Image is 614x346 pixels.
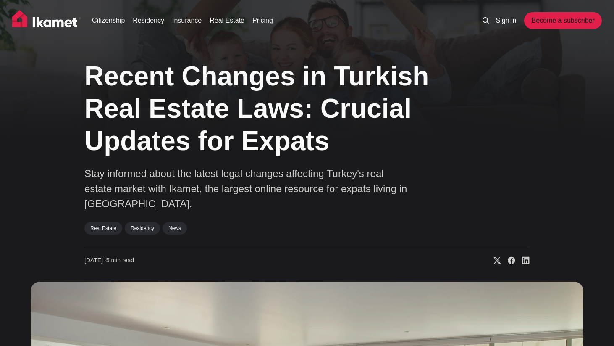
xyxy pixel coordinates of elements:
a: Share on Linkedin [515,256,530,265]
a: Citizenship [92,16,125,26]
a: Pricing [252,16,273,26]
time: 5 min read [84,256,134,265]
a: Become a subscriber [524,12,601,29]
a: Sign in [496,16,517,26]
h1: Recent Changes in Turkish Real Estate Laws: Crucial Updates for Expats [84,60,437,157]
span: [DATE] ∙ [84,257,106,264]
a: Residency [133,16,164,26]
p: Stay informed about the latest legal changes affecting Turkey's real estate market with Ikamet, t... [84,166,412,211]
a: News [163,222,187,235]
a: Residency [125,222,160,235]
a: Share on X [487,256,501,265]
a: Real Estate [210,16,244,26]
a: Real Estate [84,222,122,235]
a: Share on Facebook [501,256,515,265]
a: Insurance [172,16,202,26]
img: Ikamet home [12,10,81,31]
